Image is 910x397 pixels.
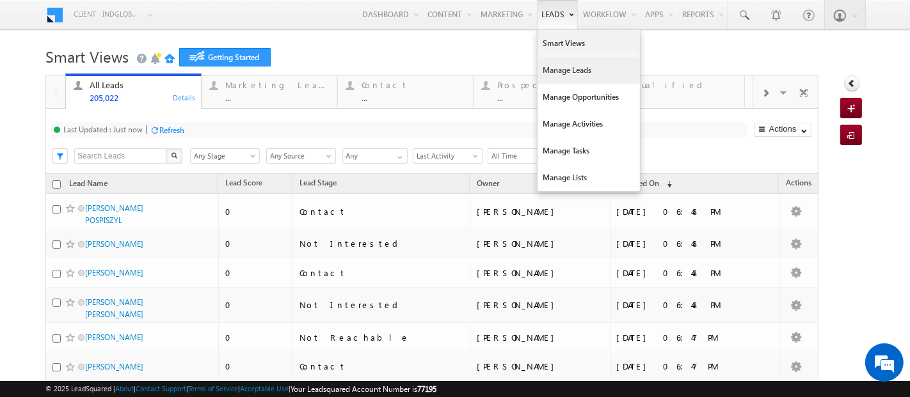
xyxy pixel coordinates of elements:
a: [PERSON_NAME] POSPISZYL [85,203,143,225]
div: 0 [225,206,287,217]
a: Qualified... [609,76,745,108]
a: [PERSON_NAME] [85,332,143,342]
div: Last Updated : Just now [63,125,143,134]
div: Not Interested [299,238,465,249]
a: Any Stage [190,148,260,164]
a: Lead Name [63,176,114,193]
a: Manage Tasks [538,137,640,164]
a: Lead Stage [293,176,343,192]
div: Not Interested [299,299,465,311]
input: Type to Search [342,148,408,164]
div: Refresh [159,125,184,135]
span: Last Activity [413,150,478,162]
a: Manage Lists [538,164,640,191]
div: Contact [299,267,465,279]
a: Last Activity [413,148,483,164]
div: [PERSON_NAME] [477,206,603,217]
span: Owner [477,178,499,188]
a: [PERSON_NAME] [85,268,143,277]
span: 77195 [417,384,436,394]
a: Manage Leads [538,57,640,84]
div: [DATE] 06:48 PM [617,299,774,311]
a: All Leads205,022Details [65,74,202,109]
span: Any Source [267,150,331,162]
span: All Time [488,150,553,162]
div: [DATE] 06:48 PM [617,206,774,217]
a: [PERSON_NAME] [85,362,143,371]
div: [PERSON_NAME] [477,299,603,311]
a: Terms of Service [188,384,238,393]
div: Lead Source Filter [266,148,336,164]
a: Show All Items [390,149,406,162]
div: 0 [225,332,287,343]
div: 205,022 [90,93,194,102]
a: [PERSON_NAME] [PERSON_NAME] [85,297,143,319]
div: Owner Filter [342,148,406,164]
div: Prospect [497,80,602,90]
span: Client - indglobal2 (77195) [74,8,141,20]
div: [DATE] 06:47 PM [617,361,774,372]
div: Qualified [633,80,737,90]
div: ... [225,93,330,102]
a: Manage Activities [538,111,640,137]
a: Manage Opportunities [538,84,640,111]
div: Contact [299,206,465,217]
a: Getting Started [179,48,271,66]
a: Lead Score [219,176,269,192]
span: Lead Score [225,178,262,187]
a: Contact Support [136,384,186,393]
div: Contact [362,80,466,90]
div: ... [362,93,466,102]
span: Your Leadsquared Account Number is [291,384,436,394]
div: [DATE] 06:47 PM [617,332,774,343]
span: (sorted descending) [662,179,672,189]
a: All Time [488,148,557,164]
button: Actions [754,123,811,137]
input: Check all records [52,180,61,189]
span: Lead Stage [299,178,337,187]
a: Contact... [337,76,474,108]
div: 0 [225,299,287,311]
span: Actions [779,176,818,192]
div: 0 [225,238,287,249]
span: © 2025 LeadSquared | | | | | [45,383,436,395]
div: [PERSON_NAME] [477,361,603,372]
div: Lead Stage Filter [190,148,260,164]
div: [DATE] 06:48 PM [617,238,774,249]
div: [PERSON_NAME] [477,267,603,279]
div: Details [172,91,196,103]
div: Contact [299,361,465,372]
a: Acceptable Use [240,384,289,393]
span: Smart Views [45,46,129,66]
div: All Leads [90,80,194,90]
div: [DATE] 06:48 PM [617,267,774,279]
div: [PERSON_NAME] [477,332,603,343]
div: Marketing Leads [225,80,330,90]
a: About [115,384,134,393]
div: Not Reachable [299,332,465,343]
div: ... [497,93,602,102]
input: Search Leads [74,148,167,164]
div: 0 [225,361,287,372]
div: [PERSON_NAME] [477,238,603,249]
a: Marketing Leads... [201,76,337,108]
a: Smart Views [538,30,640,57]
img: Search [171,152,177,159]
div: 0 [225,267,287,279]
a: [PERSON_NAME] [85,239,143,249]
a: Modified On (sorted descending) [611,176,678,192]
a: Prospect... [473,76,609,108]
span: Any Stage [191,150,255,162]
div: ... [633,93,737,102]
a: Any Source [266,148,336,164]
